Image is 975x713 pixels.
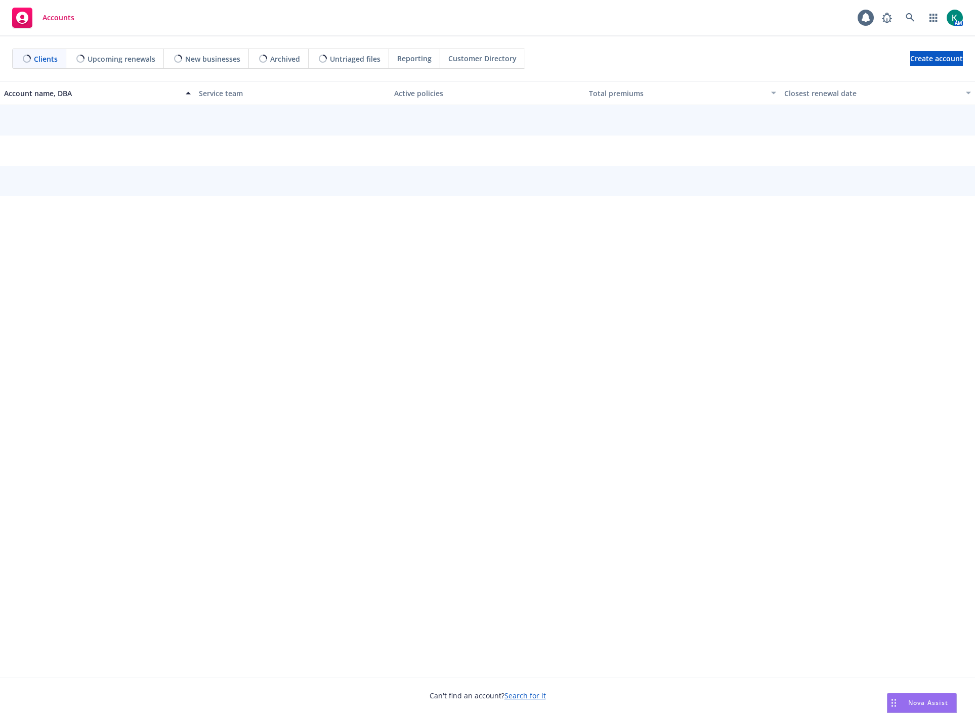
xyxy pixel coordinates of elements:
[394,88,581,99] div: Active policies
[390,81,585,105] button: Active policies
[908,698,948,707] span: Nova Assist
[887,693,900,712] div: Drag to move
[34,54,58,64] span: Clients
[910,49,963,68] span: Create account
[947,10,963,26] img: photo
[784,88,960,99] div: Closest renewal date
[195,81,390,105] button: Service team
[504,691,546,700] a: Search for it
[900,8,920,28] a: Search
[910,51,963,66] a: Create account
[330,54,380,64] span: Untriaged files
[585,81,780,105] button: Total premiums
[43,14,74,22] span: Accounts
[780,81,975,105] button: Closest renewal date
[887,693,957,713] button: Nova Assist
[270,54,300,64] span: Archived
[185,54,240,64] span: New businesses
[4,88,180,99] div: Account name, DBA
[430,690,546,701] span: Can't find an account?
[397,53,432,64] span: Reporting
[923,8,944,28] a: Switch app
[589,88,765,99] div: Total premiums
[88,54,155,64] span: Upcoming renewals
[8,4,78,32] a: Accounts
[448,53,517,64] span: Customer Directory
[199,88,386,99] div: Service team
[877,8,897,28] a: Report a Bug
